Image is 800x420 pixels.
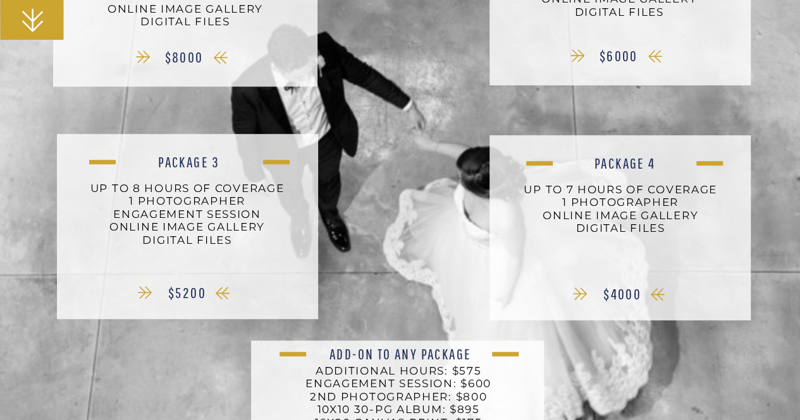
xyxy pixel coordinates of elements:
nav: $4000 [584,286,661,313]
nav: $8000 [146,49,223,76]
h3: Add-On to any package [295,346,507,361]
nav: $6000 [581,48,657,75]
p: up to 7 hours of coverage 1 photographer online image gallery digital files [493,183,748,255]
h2: PackAgE 4 [519,155,731,171]
h2: Package 3 [83,154,295,169]
nav: $5200 [149,285,226,312]
p: up to 8 hours of coverage 1 photographer engagement session online image gallery digital files [60,182,315,254]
